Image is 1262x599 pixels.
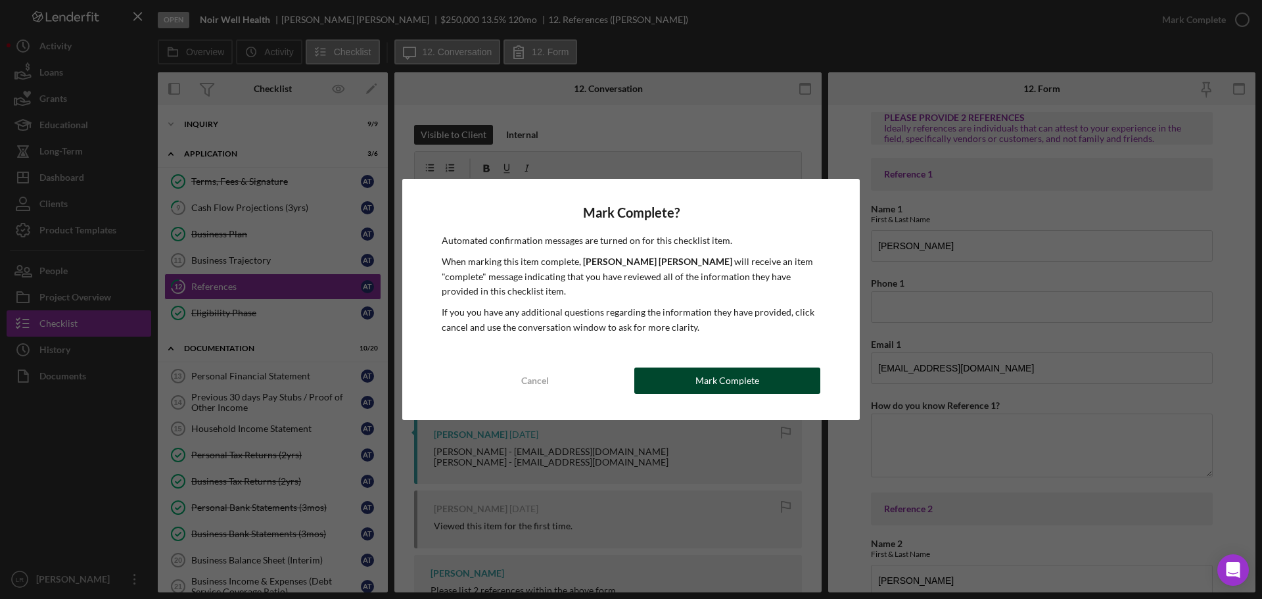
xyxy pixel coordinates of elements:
[583,256,732,267] b: [PERSON_NAME] [PERSON_NAME]
[695,368,759,394] div: Mark Complete
[521,368,549,394] div: Cancel
[634,368,820,394] button: Mark Complete
[442,205,820,220] h4: Mark Complete?
[442,254,820,299] p: When marking this item complete, will receive an item "complete" message indicating that you have...
[442,233,820,248] p: Automated confirmation messages are turned on for this checklist item.
[1217,554,1249,586] div: Open Intercom Messenger
[442,305,820,335] p: If you you have any additional questions regarding the information they have provided, click canc...
[442,368,628,394] button: Cancel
